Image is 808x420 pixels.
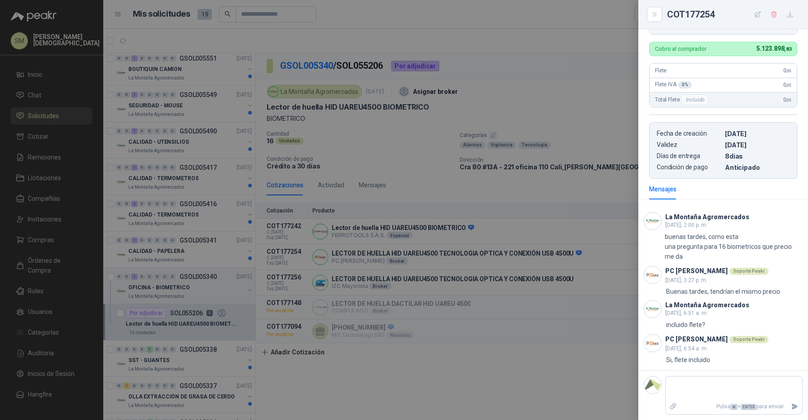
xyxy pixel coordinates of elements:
span: ,00 [786,83,791,88]
div: 0 % [678,81,692,88]
span: ,00 [786,97,791,102]
p: Si, flete incluido [666,355,710,365]
p: [DATE] [725,141,790,149]
div: Mensajes [649,184,676,194]
p: Validez [657,141,721,149]
p: buenas tardes, como esta una pregunta para 16 biometricos que precio me da [665,232,803,261]
span: 0 [783,97,791,103]
p: Pulsa + para enviar [681,399,788,415]
p: Cobro al comprador [655,46,707,52]
img: Company Logo [644,376,661,393]
h3: PC [PERSON_NAME] [665,269,728,274]
div: Soporte Peakr [729,336,768,343]
p: Fecha de creación [657,130,721,137]
span: ,00 [786,68,791,73]
p: incluido flete? [666,320,705,330]
span: ⌘ [730,404,738,410]
span: [DATE], 6:54 a. m. [665,345,708,352]
span: 0 [783,82,791,88]
p: Condición de pago [657,164,721,171]
span: ,83 [784,46,791,52]
span: ,01 [786,25,791,30]
p: Anticipado [725,164,790,171]
img: Company Logo [644,301,661,318]
span: [DATE], 3:27 p. m. [665,277,707,283]
img: Company Logo [644,335,661,352]
button: Enviar [787,399,802,415]
img: Company Logo [644,212,661,230]
span: Flete IVA [655,81,692,88]
p: Días de entrega [657,152,721,160]
span: Total Flete [655,94,710,105]
label: Adjuntar archivos [666,399,681,415]
span: [DATE], 6:51 a. m. [665,310,708,316]
span: 0 [783,67,791,74]
span: [DATE], 2:00 p. m. [665,222,707,228]
button: Close [649,9,660,20]
span: Flete [655,67,667,74]
p: Buenas tardes, tendrían el mismo precio [666,287,780,296]
div: COT177254 [667,7,797,22]
img: Company Logo [644,266,661,283]
h3: La Montaña Agromercados [665,303,749,308]
span: ENTER [741,404,756,410]
h3: PC [PERSON_NAME] [665,337,728,342]
div: Incluido [681,94,708,105]
span: 5.123.898 [756,45,791,52]
div: Soporte Peakr [729,268,768,275]
p: [DATE] [725,130,790,137]
h3: La Montaña Agromercados [665,215,749,220]
p: 8 dias [725,152,790,160]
